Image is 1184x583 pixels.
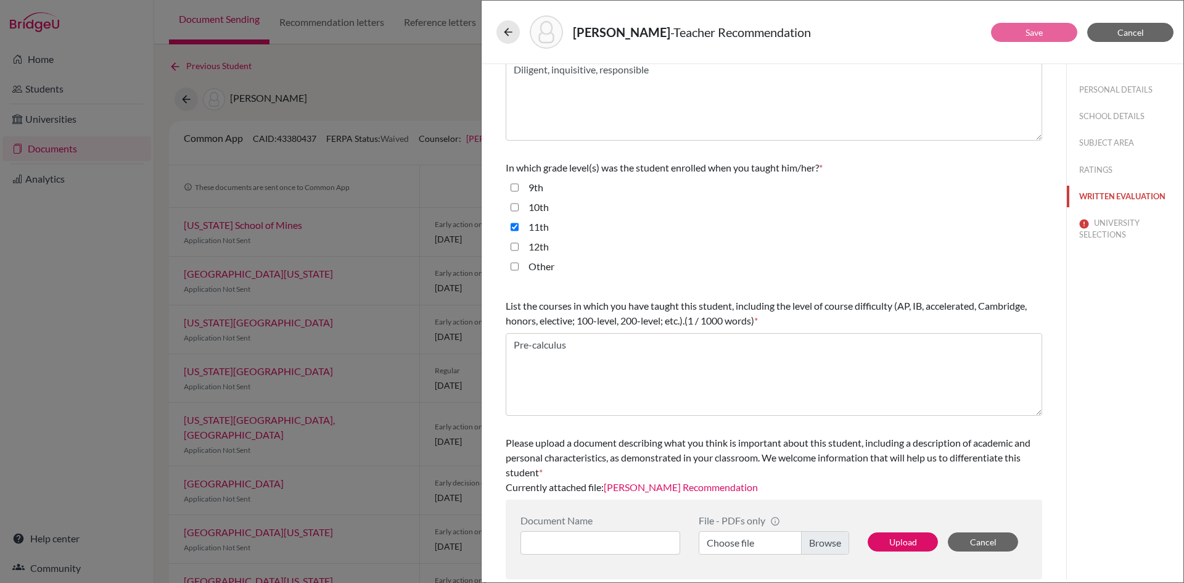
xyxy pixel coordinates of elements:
span: List the courses in which you have taught this student, including the level of course difficulty ... [506,300,1027,326]
div: Document Name [520,515,680,526]
button: UNIVERSITY SELECTIONS [1067,212,1183,246]
a: [PERSON_NAME] Recommendation [604,481,758,493]
span: Please upload a document describing what you think is important about this student, including a d... [506,437,1030,478]
span: (1 / 1000 words) [684,315,754,326]
label: Other [528,259,554,274]
div: File - PDFs only [699,515,849,526]
textarea: Pre-calculus [506,333,1042,416]
button: Cancel [948,532,1018,552]
span: In which grade level(s) was the student enrolled when you taught him/her? [506,162,819,173]
button: SUBJECT AREA [1067,132,1183,154]
strong: [PERSON_NAME] [573,25,670,39]
label: 11th [528,220,549,234]
button: Upload [868,532,938,552]
textarea: Diligent, inquisitive, responsible [506,58,1042,141]
button: WRITTEN EVALUATION [1067,186,1183,207]
button: SCHOOL DETAILS [1067,105,1183,127]
div: Currently attached file: [506,431,1042,500]
button: PERSONAL DETAILS [1067,79,1183,101]
label: 9th [528,180,543,195]
img: error-544570611efd0a2d1de9.svg [1079,219,1089,229]
label: 12th [528,239,549,254]
button: RATINGS [1067,159,1183,181]
label: 10th [528,200,549,215]
span: info [770,516,780,526]
span: - Teacher Recommendation [670,25,811,39]
label: Choose file [699,531,849,555]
